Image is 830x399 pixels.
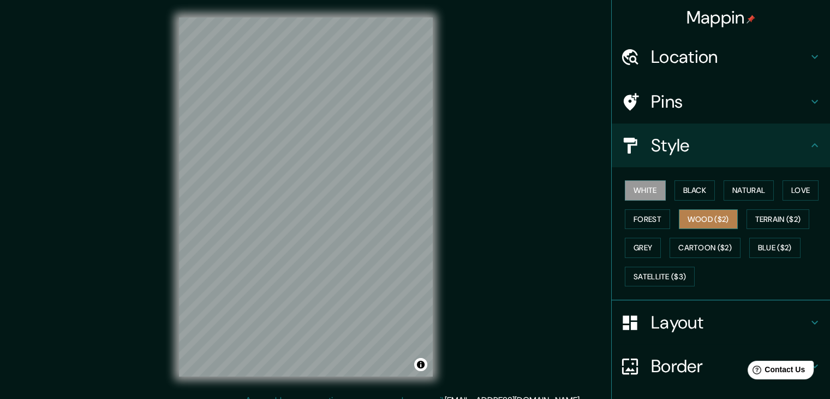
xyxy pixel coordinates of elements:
button: White [625,180,666,201]
h4: Location [651,46,808,68]
button: Toggle attribution [414,358,427,371]
button: Black [674,180,715,201]
h4: Layout [651,312,808,333]
img: pin-icon.png [747,15,755,24]
div: Pins [612,80,830,124]
h4: Border [651,355,808,377]
h4: Style [651,134,808,156]
button: Forest [625,209,670,230]
button: Blue ($2) [749,238,801,258]
iframe: Help widget launcher [733,356,818,387]
canvas: Map [179,17,433,377]
div: Border [612,344,830,388]
h4: Mappin [686,7,756,28]
button: Love [783,180,819,201]
button: Cartoon ($2) [670,238,741,258]
button: Grey [625,238,661,258]
button: Natural [724,180,774,201]
div: Location [612,35,830,79]
div: Layout [612,301,830,344]
button: Satellite ($3) [625,267,695,287]
h4: Pins [651,91,808,113]
button: Wood ($2) [679,209,738,230]
button: Terrain ($2) [747,209,810,230]
div: Style [612,124,830,167]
